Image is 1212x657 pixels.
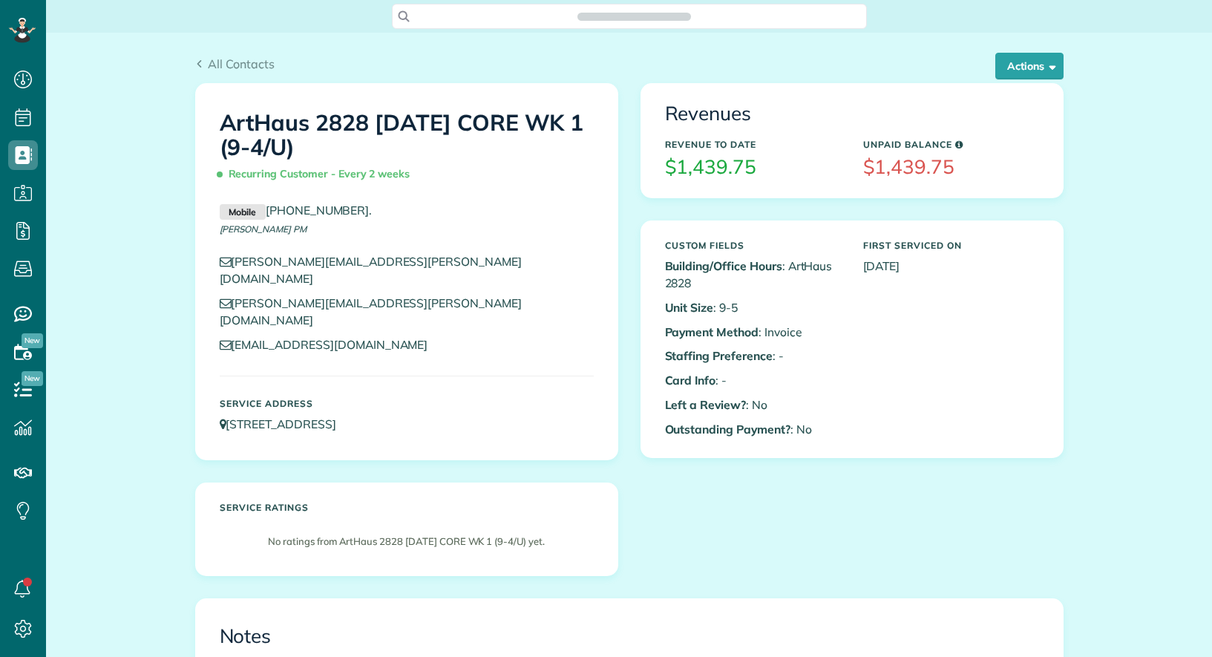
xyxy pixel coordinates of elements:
h5: Service ratings [220,503,594,512]
small: Mobile [220,204,266,220]
span: New [22,371,43,386]
h5: Custom Fields [665,241,841,250]
h3: Revenues [665,103,1039,125]
span: New [22,333,43,348]
b: Unit Size [665,300,714,315]
b: Left a Review? [665,397,746,412]
button: Actions [995,53,1064,79]
span: All Contacts [208,56,275,71]
a: All Contacts [195,55,275,73]
h3: $1,439.75 [863,157,1039,178]
p: : - [665,347,841,365]
h5: Revenue to Date [665,140,841,149]
p: : ArtHaus 2828 [665,258,841,292]
p: . [220,202,594,220]
p: : No [665,396,841,414]
a: [STREET_ADDRESS] [220,416,350,431]
h3: Notes [220,626,1039,647]
h5: Unpaid Balance [863,140,1039,149]
h3: $1,439.75 [665,157,841,178]
b: Building/Office Hours [665,258,782,273]
h1: ArtHaus 2828 [DATE] CORE WK 1 (9-4/U) [220,111,594,187]
b: Payment Method [665,324,759,339]
p: [DATE] [863,258,1039,275]
p: : - [665,372,841,389]
p: No ratings from ArtHaus 2828 [DATE] CORE WK 1 (9-4/U) yet. [227,535,586,549]
a: [EMAIL_ADDRESS][DOMAIN_NAME] [220,337,442,352]
a: [PERSON_NAME][EMAIL_ADDRESS][PERSON_NAME][DOMAIN_NAME] [220,254,522,286]
a: Mobile[PHONE_NUMBER] [220,203,370,218]
span: [PERSON_NAME] PM [220,223,307,235]
b: Card Info [665,373,716,388]
p: : No [665,421,841,438]
h5: First Serviced On [863,241,1039,250]
h5: Service Address [220,399,594,408]
p: : Invoice [665,324,841,341]
b: Outstanding Payment? [665,422,790,437]
span: Search ZenMaid… [592,9,676,24]
a: [PERSON_NAME][EMAIL_ADDRESS][PERSON_NAME][DOMAIN_NAME] [220,295,522,327]
b: Staffing Preference [665,348,773,363]
span: Recurring Customer - Every 2 weeks [220,161,416,187]
p: : 9-5 [665,299,841,316]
